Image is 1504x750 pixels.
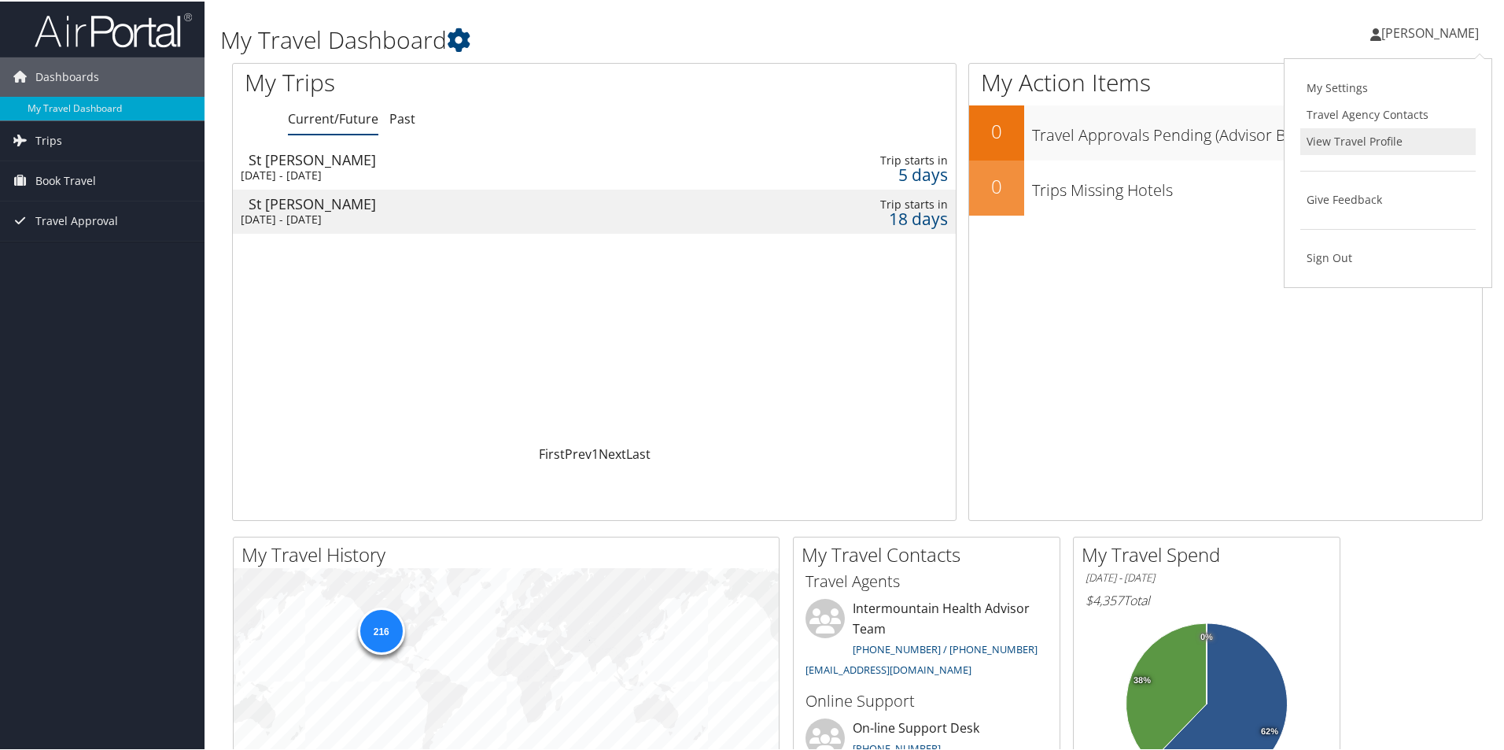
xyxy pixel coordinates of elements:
a: [PERSON_NAME] [1370,8,1495,55]
h1: My Action Items [969,65,1482,98]
a: Current/Future [288,109,378,126]
span: Travel Approval [35,200,118,239]
h2: 0 [969,172,1024,198]
h3: Online Support [805,689,1048,711]
span: [PERSON_NAME] [1381,23,1479,40]
div: 5 days [793,166,949,180]
a: 1 [592,444,599,461]
a: View Travel Profile [1300,127,1476,153]
div: 18 days [793,210,949,224]
div: St [PERSON_NAME] [249,151,706,165]
h2: My Travel Contacts [802,540,1060,567]
a: Last [626,444,651,461]
a: Give Feedback [1300,185,1476,212]
div: [DATE] - [DATE] [241,211,699,225]
a: [EMAIL_ADDRESS][DOMAIN_NAME] [805,661,971,675]
a: First [539,444,565,461]
a: [PHONE_NUMBER] / [PHONE_NUMBER] [853,641,1038,655]
a: Next [599,444,626,461]
a: Prev [565,444,592,461]
h6: [DATE] - [DATE] [1086,569,1328,584]
tspan: 38% [1134,674,1151,684]
span: Dashboards [35,56,99,95]
div: St [PERSON_NAME] [249,195,706,209]
a: Travel Agency Contacts [1300,100,1476,127]
tspan: 0% [1200,631,1213,641]
a: Sign Out [1300,243,1476,270]
li: Intermountain Health Advisor Team [798,597,1056,682]
div: Trip starts in [793,152,949,166]
div: Trip starts in [793,196,949,210]
span: $4,357 [1086,590,1123,608]
h2: My Travel History [241,540,779,567]
h2: 0 [969,116,1024,143]
img: airportal-logo.png [35,10,192,47]
span: Trips [35,120,62,159]
a: Past [389,109,415,126]
tspan: 62% [1261,726,1278,735]
h1: My Travel Dashboard [220,22,1070,55]
h1: My Trips [245,65,643,98]
a: 0Travel Approvals Pending (Advisor Booked) [969,104,1482,159]
h6: Total [1086,590,1328,608]
a: 0Trips Missing Hotels [969,159,1482,214]
div: 216 [357,606,404,653]
h3: Travel Agents [805,569,1048,591]
h3: Travel Approvals Pending (Advisor Booked) [1032,115,1482,145]
a: My Settings [1300,73,1476,100]
h3: Trips Missing Hotels [1032,170,1482,200]
span: Book Travel [35,160,96,199]
div: [DATE] - [DATE] [241,167,699,181]
h2: My Travel Spend [1082,540,1340,567]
